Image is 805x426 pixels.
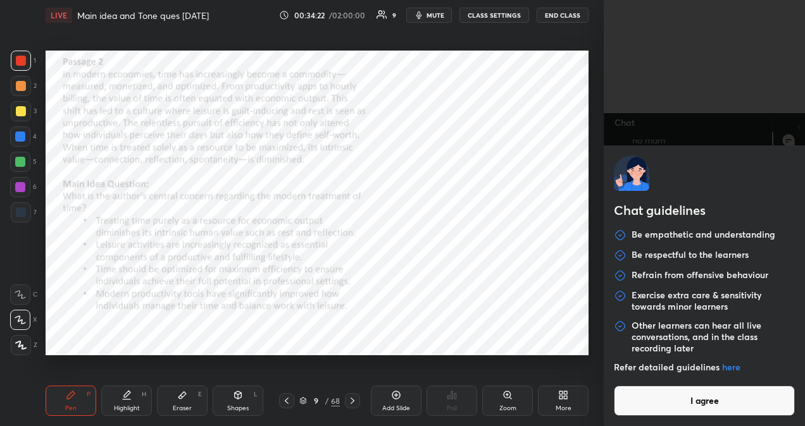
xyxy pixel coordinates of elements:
[173,405,192,411] div: Eraser
[632,289,795,312] p: Exercise extra care & sensitivity towards minor learners
[10,310,37,330] div: X
[114,405,140,411] div: Highlight
[65,405,77,411] div: Pen
[46,8,72,23] div: LIVE
[632,320,795,354] p: Other learners can hear all live conversations, and in the class recording later
[11,51,36,71] div: 1
[459,8,529,23] button: CLASS SETTINGS
[722,361,740,373] a: here
[10,152,37,172] div: 5
[10,284,37,305] div: C
[77,9,209,21] h4: Main idea and Tone ques [DATE]
[325,397,328,405] div: /
[10,177,37,197] div: 6
[309,397,322,405] div: 9
[254,391,258,398] div: L
[331,395,340,406] div: 68
[87,391,90,398] div: P
[614,362,795,373] p: Refer detailed guidelines
[227,405,249,411] div: Shapes
[142,391,146,398] div: H
[11,202,37,222] div: 7
[556,405,571,411] div: More
[614,386,795,416] button: I agree
[392,12,396,18] div: 9
[406,8,452,23] button: mute
[537,8,589,23] button: END CLASS
[499,405,516,411] div: Zoom
[11,335,37,355] div: Z
[198,391,202,398] div: E
[10,126,37,147] div: 4
[11,101,37,121] div: 3
[632,269,768,282] p: Refrain from offensive behaviour
[632,249,749,262] p: Be respectful to the learners
[11,76,37,96] div: 2
[427,11,444,20] span: mute
[382,405,410,411] div: Add Slide
[632,229,775,241] p: Be empathetic and understanding
[614,201,795,222] h2: Chat guidelines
